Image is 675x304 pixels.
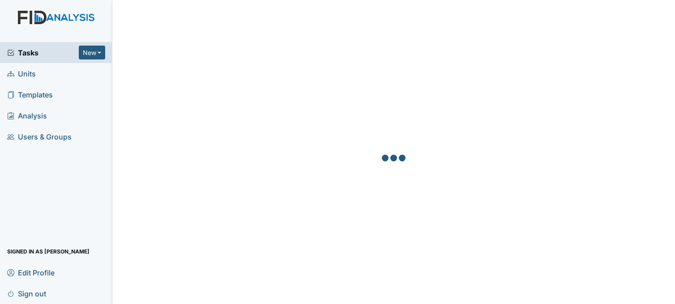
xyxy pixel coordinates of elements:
[7,245,90,258] span: Signed in as [PERSON_NAME]
[7,109,47,122] span: Analysis
[7,287,46,300] span: Sign out
[7,47,79,58] a: Tasks
[7,266,55,279] span: Edit Profile
[7,67,36,80] span: Units
[79,46,106,59] button: New
[7,130,72,144] span: Users & Groups
[7,88,53,101] span: Templates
